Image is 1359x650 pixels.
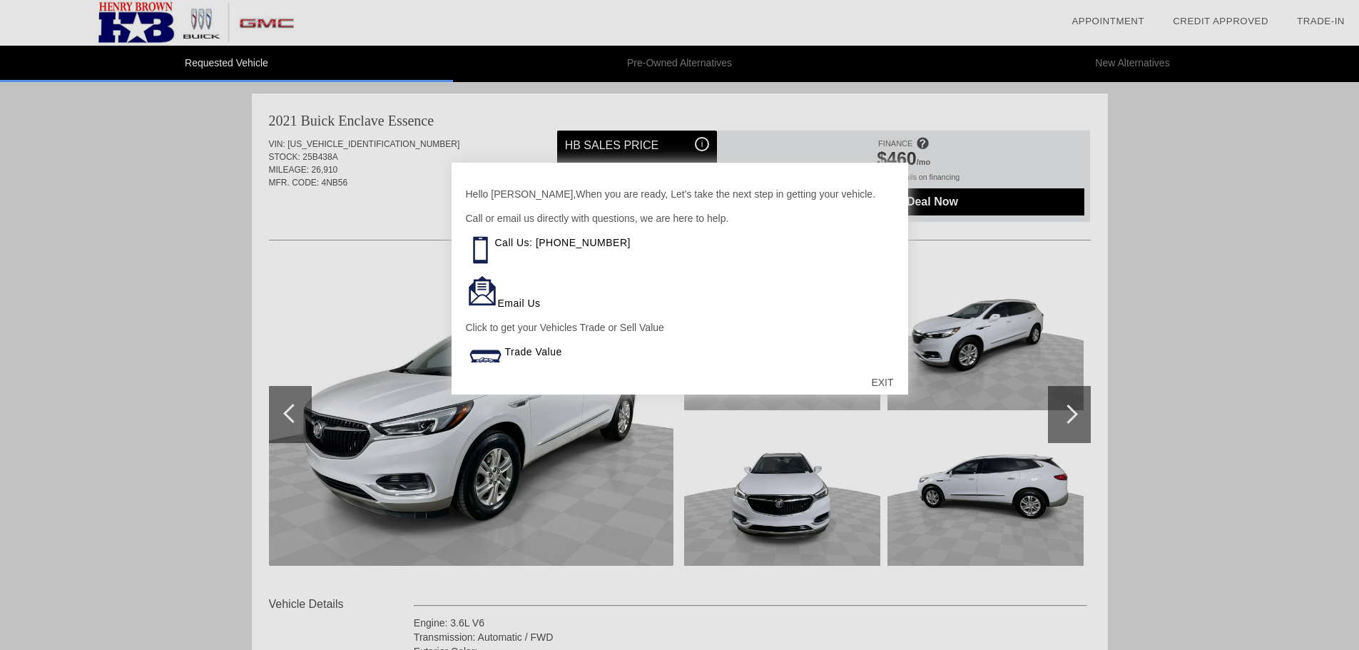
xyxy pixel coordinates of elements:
[1297,16,1345,26] a: Trade-In
[1173,16,1268,26] a: Credit Approved
[466,320,894,335] p: Click to get your Vehicles Trade or Sell Value
[495,237,631,248] a: Call Us: [PHONE_NUMBER]
[466,211,894,225] p: Call or email us directly with questions, we are here to help.
[498,298,541,309] a: Email Us
[466,187,894,201] p: Hello [PERSON_NAME],When you are ready, Let’s take the next step in getting your vehicle.
[466,275,498,307] img: Email Icon
[857,361,907,404] div: EXIT
[505,346,562,357] a: Trade Value
[1072,16,1144,26] a: Appointment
